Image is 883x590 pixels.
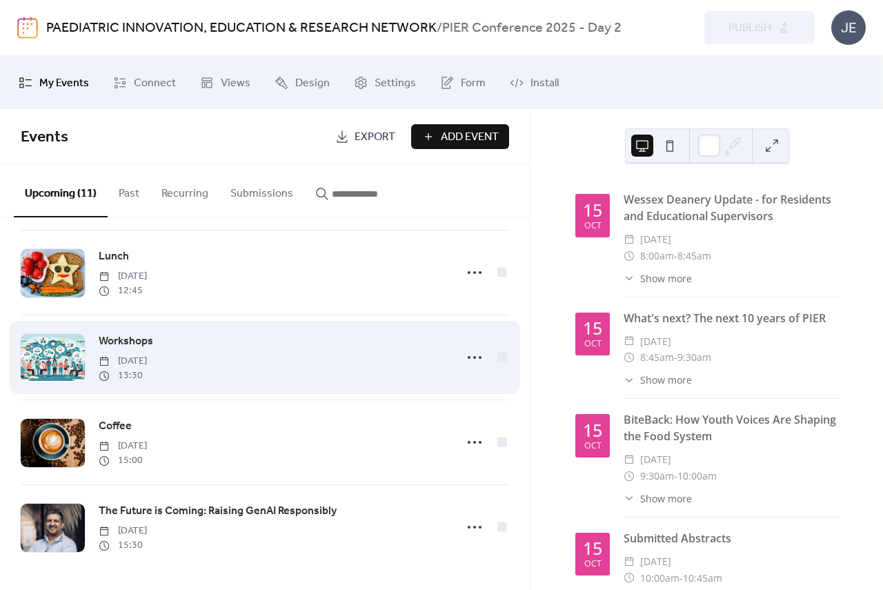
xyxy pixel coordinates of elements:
span: - [674,248,677,264]
span: Events [21,122,68,153]
span: - [674,468,677,484]
span: Show more [640,491,692,506]
b: / [437,15,442,41]
div: JE [831,10,866,45]
a: Install [499,61,569,104]
div: BiteBack: How Youth Voices Are Shaping the Food System [624,411,838,444]
div: Wessex Deanery Update - for Residents and Educational Supervisors [624,191,838,224]
div: Submitted Abstracts [624,530,838,547]
span: - [674,349,677,366]
div: ​ [624,271,635,286]
span: Show more [640,271,692,286]
div: ​ [624,248,635,264]
span: 10:00am [640,570,679,587]
div: ​ [624,231,635,248]
a: Settings [344,61,426,104]
span: [DATE] [99,269,147,284]
div: 15 [583,201,602,219]
button: Add Event [411,124,509,149]
span: [DATE] [99,354,147,368]
div: ​ [624,468,635,484]
button: Past [108,165,150,216]
button: ​Show more [624,491,692,506]
a: Workshops [99,333,153,351]
span: [DATE] [640,451,671,468]
span: 8:45am [677,248,711,264]
button: ​Show more [624,271,692,286]
a: Lunch [99,248,129,266]
span: 12:45 [99,284,147,298]
span: Add Event [441,129,499,146]
span: [DATE] [640,231,671,248]
button: Submissions [219,165,304,216]
a: My Events [8,61,99,104]
span: Lunch [99,248,129,265]
a: Views [190,61,261,104]
div: Oct [584,222,602,230]
span: 15:30 [99,538,147,553]
button: ​Show more [624,373,692,387]
span: [DATE] [640,553,671,570]
div: 15 [583,540,602,557]
div: 15 [583,319,602,337]
div: ​ [624,570,635,587]
div: Oct [584,560,602,569]
span: 9:30am [640,468,674,484]
span: 8:00am [640,248,674,264]
div: ​ [624,553,635,570]
div: ​ [624,333,635,350]
span: Form [461,72,486,94]
a: Connect [103,61,186,104]
span: 15:00 [99,453,147,468]
span: [DATE] [640,333,671,350]
span: - [679,570,683,587]
span: 10:00am [677,468,717,484]
div: ​ [624,451,635,468]
span: [DATE] [99,524,147,538]
span: Coffee [99,418,132,435]
img: logo [17,17,38,39]
span: My Events [39,72,89,94]
a: The Future is Coming: Raising GenAI Responsibly [99,502,337,520]
span: Settings [375,72,416,94]
span: 10:45am [683,570,722,587]
b: PIER Conference 2025 - Day 2 [442,15,622,41]
div: Oct [584,340,602,348]
span: 8:45am [640,349,674,366]
a: Export [325,124,406,149]
button: Upcoming (11) [14,165,108,217]
span: [DATE] [99,439,147,453]
div: 15 [583,422,602,439]
button: Recurring [150,165,219,216]
span: Install [530,72,559,94]
a: Coffee [99,417,132,435]
span: 13:30 [99,368,147,383]
a: Design [264,61,340,104]
div: Oct [584,442,602,451]
span: 9:30am [677,349,711,366]
div: ​ [624,491,635,506]
span: Views [221,72,250,94]
span: Export [355,129,395,146]
div: ​ [624,373,635,387]
a: Form [430,61,496,104]
div: ​ [624,349,635,366]
span: Design [295,72,330,94]
span: Show more [640,373,692,387]
span: Connect [134,72,176,94]
div: What's next? The next 10 years of PIER [624,310,838,326]
span: The Future is Coming: Raising GenAI Responsibly [99,503,337,520]
a: PAEDIATRIC INNOVATION, EDUCATION & RESEARCH NETWORK [46,15,437,41]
